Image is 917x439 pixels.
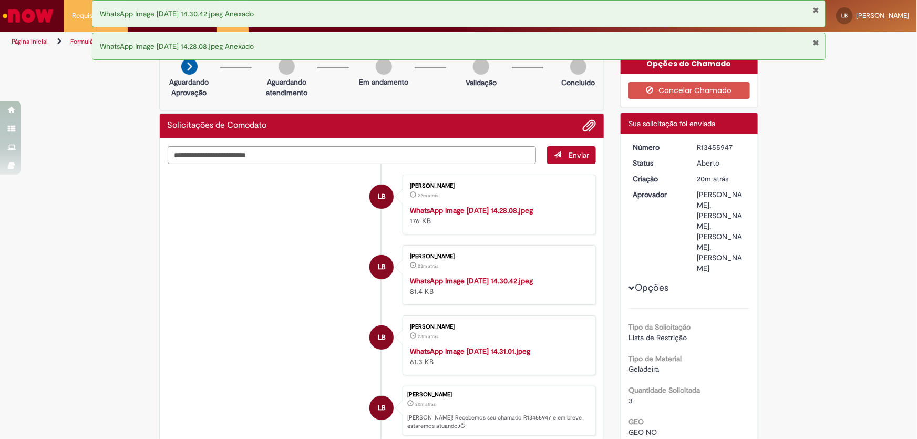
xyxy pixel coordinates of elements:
p: Concluído [561,77,595,88]
div: [PERSON_NAME], [PERSON_NAME], [PERSON_NAME], [PERSON_NAME] [697,189,746,273]
div: 176 KB [410,205,585,226]
a: WhatsApp Image [DATE] 14.28.08.jpeg [410,206,533,215]
span: [PERSON_NAME] [856,11,909,20]
div: [PERSON_NAME] [410,253,585,260]
b: Tipo da Solicitação [628,322,691,332]
span: LB [378,395,386,421]
button: Cancelar Chamado [628,82,750,99]
span: 20m atrás [415,401,436,407]
div: Aberto [697,158,746,168]
span: 23m atrás [418,263,438,269]
button: Fechar Notificação [813,6,820,14]
span: GEO NO [628,427,657,437]
button: Enviar [547,146,596,164]
li: Leônidas Barros [168,386,596,436]
time: 28/08/2025 08:59:01 [415,401,436,407]
a: WhatsApp Image [DATE] 14.30.42.jpeg [410,276,533,285]
div: 28/08/2025 08:59:01 [697,173,746,184]
h2: Solicitações de Comodato Histórico de tíquete [168,121,267,130]
b: Tipo de Material [628,354,682,363]
p: Aguardando atendimento [261,77,312,98]
div: Leônidas Barros [369,325,394,350]
p: [PERSON_NAME]! Recebemos seu chamado R13455947 e em breve estaremos atuando. [407,414,590,430]
div: Leônidas Barros [369,396,394,420]
button: Adicionar anexos [582,119,596,132]
div: Leônidas Barros [369,185,394,209]
time: 28/08/2025 08:59:01 [697,174,729,183]
span: 3 [628,396,633,405]
a: Formulário de Atendimento [70,37,148,46]
textarea: Digite sua mensagem aqui... [168,146,537,164]
span: Lista de Restrição [628,333,687,342]
button: Fechar Notificação [813,38,820,47]
a: Página inicial [12,37,48,46]
img: arrow-next.png [181,58,198,75]
time: 28/08/2025 08:56:51 [418,263,438,269]
a: WhatsApp Image [DATE] 14.31.01.jpeg [410,346,530,356]
p: Em andamento [359,77,408,87]
span: LB [841,12,848,19]
b: GEO [628,417,644,426]
img: ServiceNow [1,5,55,26]
div: [PERSON_NAME] [407,392,590,398]
img: img-circle-grey.png [279,58,295,75]
span: LB [378,184,386,209]
dt: Criação [625,173,689,184]
span: Geladeira [628,364,659,374]
span: 23m atrás [418,333,438,340]
span: LB [378,254,386,280]
ul: Trilhas de página [8,32,603,52]
span: WhatsApp Image [DATE] 14.30.42.jpeg Anexado [100,9,254,18]
div: [PERSON_NAME] [410,183,585,189]
span: 20m atrás [697,174,729,183]
div: 61.3 KB [410,346,585,367]
img: img-circle-grey.png [570,58,586,75]
time: 28/08/2025 08:56:45 [418,333,438,340]
dt: Número [625,142,689,152]
div: Leônidas Barros [369,255,394,279]
div: R13455947 [697,142,746,152]
dt: Aprovador [625,189,689,200]
b: Quantidade Solicitada [628,385,700,395]
img: img-circle-grey.png [376,58,392,75]
time: 28/08/2025 08:57:16 [418,192,438,199]
p: Aguardando Aprovação [164,77,215,98]
img: img-circle-grey.png [473,58,489,75]
p: Validação [466,77,497,88]
span: LB [378,325,386,350]
div: 81.4 KB [410,275,585,297]
span: Enviar [569,150,589,160]
span: 22m atrás [418,192,438,199]
dt: Status [625,158,689,168]
span: WhatsApp Image [DATE] 14.28.08.jpeg Anexado [100,42,254,51]
span: Requisições [72,11,109,21]
div: [PERSON_NAME] [410,324,585,330]
span: Sua solicitação foi enviada [628,119,715,128]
